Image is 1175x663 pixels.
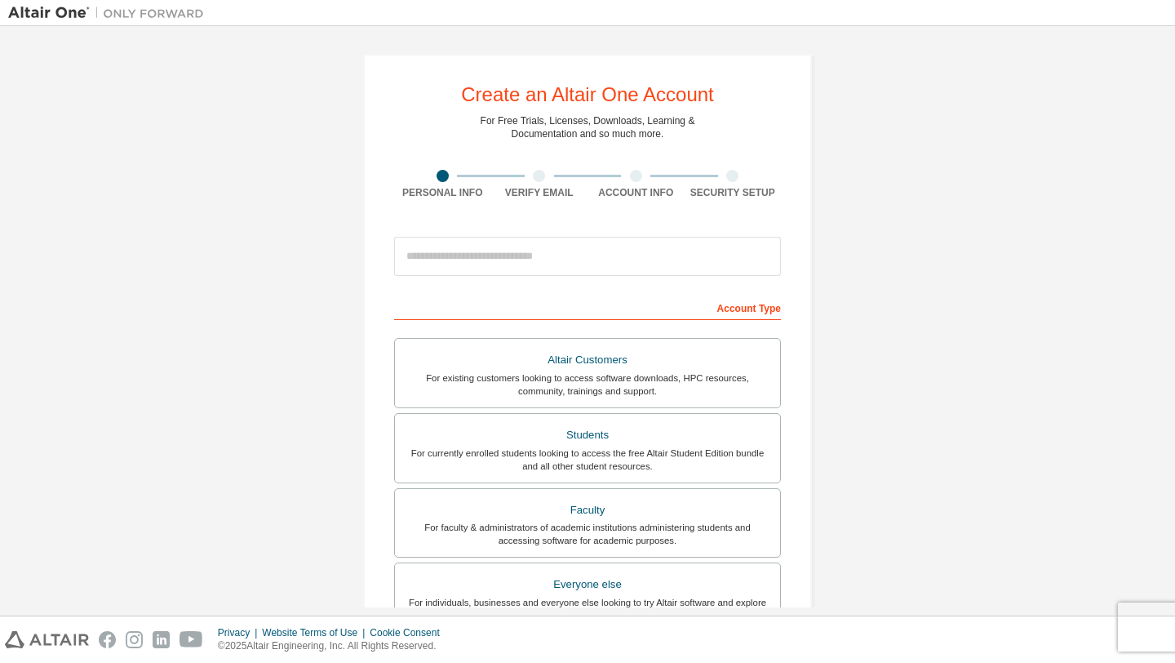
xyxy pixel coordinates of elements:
[370,626,449,639] div: Cookie Consent
[153,631,170,648] img: linkedin.svg
[218,639,450,653] p: © 2025 Altair Engineering, Inc. All Rights Reserved.
[405,349,770,372] div: Altair Customers
[461,85,714,105] div: Create an Altair One Account
[587,186,685,199] div: Account Info
[491,186,588,199] div: Verify Email
[405,447,770,473] div: For currently enrolled students looking to access the free Altair Student Edition bundle and all ...
[5,631,89,648] img: altair_logo.svg
[405,573,770,596] div: Everyone else
[262,626,370,639] div: Website Terms of Use
[99,631,116,648] img: facebook.svg
[8,5,212,21] img: Altair One
[394,186,491,199] div: Personal Info
[405,424,770,447] div: Students
[394,294,781,320] div: Account Type
[126,631,143,648] img: instagram.svg
[405,521,770,547] div: For faculty & administrators of academic institutions administering students and accessing softwa...
[405,499,770,522] div: Faculty
[685,186,782,199] div: Security Setup
[218,626,262,639] div: Privacy
[481,114,695,140] div: For Free Trials, Licenses, Downloads, Learning & Documentation and so much more.
[405,596,770,622] div: For individuals, businesses and everyone else looking to try Altair software and explore our prod...
[405,372,770,398] div: For existing customers looking to access software downloads, HPC resources, community, trainings ...
[180,631,203,648] img: youtube.svg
